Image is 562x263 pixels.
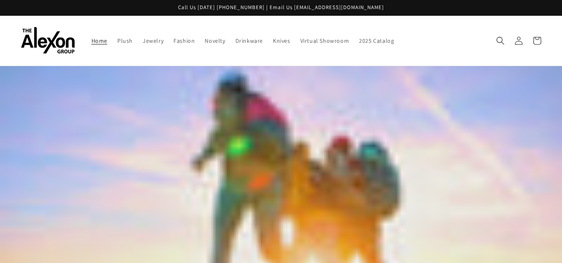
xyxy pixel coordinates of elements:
[92,37,107,44] span: Home
[138,32,168,49] a: Jewelry
[235,37,263,44] span: Drinkware
[491,32,510,50] summary: Search
[205,37,225,44] span: Novelty
[168,32,200,49] a: Fashion
[200,32,230,49] a: Novelty
[230,32,268,49] a: Drinkware
[300,37,349,44] span: Virtual Showroom
[21,27,75,54] img: The Alexon Group
[117,37,133,44] span: Plush
[143,37,163,44] span: Jewelry
[112,32,138,49] a: Plush
[354,32,399,49] a: 2025 Catalog
[87,32,112,49] a: Home
[273,37,290,44] span: Knives
[268,32,295,49] a: Knives
[173,37,195,44] span: Fashion
[295,32,354,49] a: Virtual Showroom
[359,37,394,44] span: 2025 Catalog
